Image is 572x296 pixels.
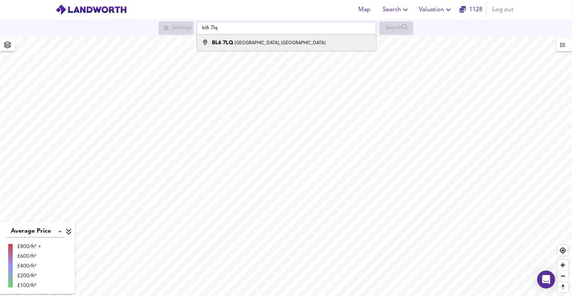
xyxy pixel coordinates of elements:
[17,243,41,250] div: £800/ft² +
[235,41,325,45] small: [GEOGRAPHIC_DATA], [GEOGRAPHIC_DATA]
[383,4,410,15] span: Search
[379,21,413,35] div: Search for a location first or explore the map
[459,2,483,17] button: 1128
[17,282,41,289] div: £100/ft²
[557,271,568,281] span: Zoom out
[17,262,41,270] div: £400/ft²
[159,21,194,35] div: Search for a location first or explore the map
[557,245,568,256] button: Find my location
[212,40,233,45] strong: BL6 7LQ
[17,272,41,280] div: £200/ft²
[557,271,568,281] button: Zoom out
[380,2,413,17] button: Search
[17,253,41,260] div: £600/ft²
[492,4,514,15] span: Log out
[557,260,568,271] button: Zoom in
[537,271,555,289] div: Open Intercom Messenger
[419,4,453,15] span: Valuation
[489,2,517,17] button: Log out
[353,2,377,17] button: Map
[55,4,127,15] img: logo
[459,4,483,15] a: 1128
[7,226,64,238] div: Average Price
[356,4,374,15] span: Map
[197,22,376,34] input: Enter a location...
[557,281,568,292] button: Reset bearing to north
[416,2,456,17] button: Valuation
